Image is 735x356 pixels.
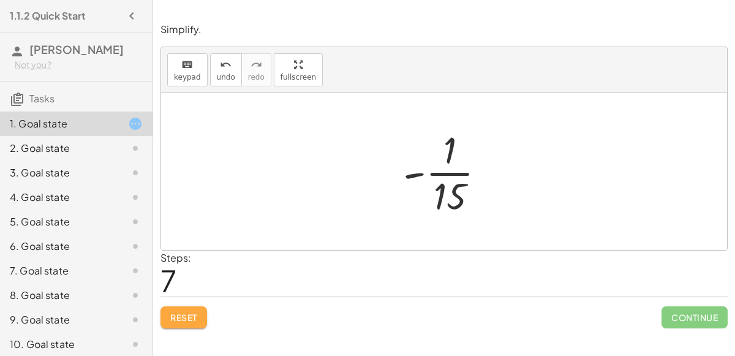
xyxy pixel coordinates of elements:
[10,116,108,131] div: 1. Goal state
[174,73,201,81] span: keypad
[248,73,265,81] span: redo
[170,312,197,323] span: Reset
[10,214,108,229] div: 5. Goal state
[281,73,316,81] span: fullscreen
[128,239,143,254] i: Task not started.
[10,337,108,352] div: 10. Goal state
[181,58,193,72] i: keyboard
[128,190,143,205] i: Task not started.
[128,165,143,180] i: Task not started.
[10,165,108,180] div: 3. Goal state
[220,58,232,72] i: undo
[128,263,143,278] i: Task not started.
[10,190,108,205] div: 4. Goal state
[128,141,143,156] i: Task not started.
[217,73,235,81] span: undo
[167,53,208,86] button: keyboardkeypad
[128,116,143,131] i: Task started.
[160,23,728,37] p: Simplify.
[160,306,207,328] button: Reset
[128,312,143,327] i: Task not started.
[10,9,86,23] h4: 1.1.2 Quick Start
[160,262,176,299] span: 7
[10,239,108,254] div: 6. Goal state
[29,92,55,105] span: Tasks
[29,42,124,56] span: [PERSON_NAME]
[274,53,323,86] button: fullscreen
[10,263,108,278] div: 7. Goal state
[15,59,143,71] div: Not you?
[10,312,108,327] div: 9. Goal state
[10,288,108,303] div: 8. Goal state
[10,141,108,156] div: 2. Goal state
[160,251,191,264] label: Steps:
[128,337,143,352] i: Task not started.
[251,58,262,72] i: redo
[128,288,143,303] i: Task not started.
[128,214,143,229] i: Task not started.
[210,53,242,86] button: undoundo
[241,53,271,86] button: redoredo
